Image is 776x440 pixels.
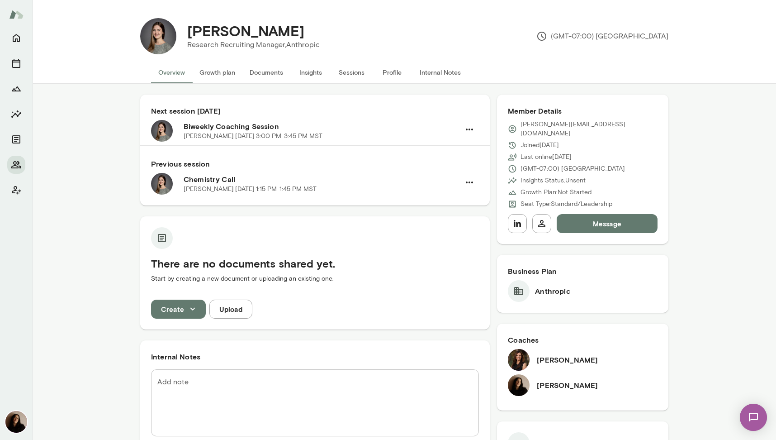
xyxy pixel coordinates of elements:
[187,39,320,50] p: Research Recruiting Manager, Anthropic
[537,380,598,391] h6: [PERSON_NAME]
[151,300,206,319] button: Create
[508,105,658,116] h6: Member Details
[7,105,25,123] button: Insights
[184,174,460,185] h6: Chemistry Call
[520,153,572,162] p: Last online [DATE]
[187,22,304,39] h4: [PERSON_NAME]
[192,62,242,83] button: Growth plan
[184,132,322,141] p: [PERSON_NAME] · [DATE] · 3:00 PM-3:45 PM MST
[7,130,25,148] button: Documents
[9,6,24,23] img: Mento
[331,62,372,83] button: Sessions
[184,121,460,132] h6: Biweekly Coaching Session
[520,120,658,138] p: [PERSON_NAME][EMAIL_ADDRESS][DOMAIN_NAME]
[151,256,479,271] h5: There are no documents shared yet.
[536,31,668,42] p: (GMT-07:00) [GEOGRAPHIC_DATA]
[151,62,192,83] button: Overview
[151,105,479,116] h6: Next session [DATE]
[7,181,25,199] button: Client app
[242,62,290,83] button: Documents
[508,349,530,371] img: Carrie Atkin
[557,214,658,233] button: Message
[520,141,559,150] p: Joined [DATE]
[372,62,412,83] button: Profile
[140,18,176,54] img: Rebecca Raible
[151,274,479,283] p: Start by creating a new document or uploading an existing one.
[412,62,468,83] button: Internal Notes
[520,188,591,197] p: Growth Plan: Not Started
[5,411,27,433] img: Fiona Nodar
[520,176,586,185] p: Insights Status: Unsent
[7,54,25,72] button: Sessions
[151,351,479,362] h6: Internal Notes
[151,158,479,169] h6: Previous session
[7,29,25,47] button: Home
[537,354,598,365] h6: [PERSON_NAME]
[184,185,317,194] p: [PERSON_NAME] · [DATE] · 1:15 PM-1:45 PM MST
[508,374,530,396] img: Fiona Nodar
[7,156,25,174] button: Members
[508,335,658,345] h6: Coaches
[209,300,252,319] button: Upload
[290,62,331,83] button: Insights
[535,286,570,297] h6: Anthropic
[520,164,625,173] p: (GMT-07:00) [GEOGRAPHIC_DATA]
[520,200,612,209] p: Seat Type: Standard/Leadership
[7,80,25,98] button: Growth Plan
[508,266,658,277] h6: Business Plan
